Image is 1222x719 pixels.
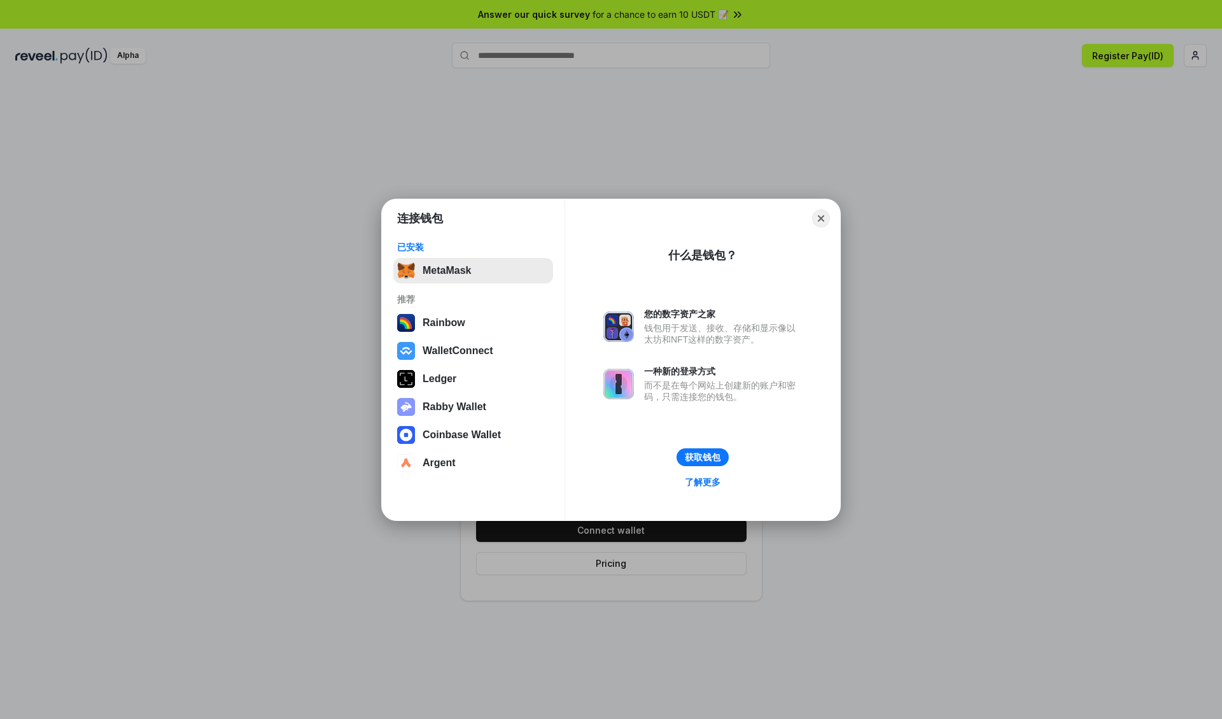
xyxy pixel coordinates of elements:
[397,314,415,332] img: svg+xml,%3Csvg%20width%3D%22120%22%20height%3D%22120%22%20viewBox%3D%220%200%20120%20120%22%20fil...
[423,345,493,357] div: WalletConnect
[644,380,802,402] div: 而不是在每个网站上创建新的账户和密码，只需连接您的钱包。
[397,294,549,305] div: 推荐
[393,450,553,476] button: Argent
[668,248,737,263] div: 什么是钱包？
[393,310,553,336] button: Rainbow
[397,262,415,280] img: svg+xml,%3Csvg%20fill%3D%22none%22%20height%3D%2233%22%20viewBox%3D%220%200%2035%2033%22%20width%...
[677,448,729,466] button: 获取钱包
[644,308,802,320] div: 您的数字资产之家
[423,317,465,329] div: Rainbow
[423,373,456,385] div: Ledger
[393,422,553,448] button: Coinbase Wallet
[393,258,553,283] button: MetaMask
[393,366,553,392] button: Ledger
[397,370,415,388] img: svg+xml,%3Csvg%20xmlns%3D%22http%3A%2F%2Fwww.w3.org%2F2000%2Fsvg%22%20width%3D%2228%22%20height%3...
[393,338,553,364] button: WalletConnect
[423,401,486,413] div: Rabby Wallet
[423,457,456,469] div: Argent
[644,322,802,345] div: 钱包用于发送、接收、存储和显示像以太坊和NFT这样的数字资产。
[812,210,830,227] button: Close
[397,454,415,472] img: svg+xml,%3Csvg%20width%3D%2228%22%20height%3D%2228%22%20viewBox%3D%220%200%2028%2028%22%20fill%3D...
[685,452,720,463] div: 获取钱包
[393,394,553,420] button: Rabby Wallet
[685,476,720,488] div: 了解更多
[397,398,415,416] img: svg+xml,%3Csvg%20xmlns%3D%22http%3A%2F%2Fwww.w3.org%2F2000%2Fsvg%22%20fill%3D%22none%22%20viewBox...
[644,366,802,377] div: 一种新的登录方式
[397,211,443,226] h1: 连接钱包
[423,265,471,276] div: MetaMask
[603,311,634,342] img: svg+xml,%3Csvg%20xmlns%3D%22http%3A%2F%2Fwww.w3.org%2F2000%2Fsvg%22%20fill%3D%22none%22%20viewBox...
[423,429,501,441] div: Coinbase Wallet
[397,241,549,253] div: 已安装
[397,426,415,444] img: svg+xml,%3Csvg%20width%3D%2228%22%20height%3D%2228%22%20viewBox%3D%220%200%2028%2028%22%20fill%3D...
[397,342,415,360] img: svg+xml,%3Csvg%20width%3D%2228%22%20height%3D%2228%22%20viewBox%3D%220%200%2028%2028%22%20fill%3D...
[677,474,728,490] a: 了解更多
[603,369,634,399] img: svg+xml,%3Csvg%20xmlns%3D%22http%3A%2F%2Fwww.w3.org%2F2000%2Fsvg%22%20fill%3D%22none%22%20viewBox...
